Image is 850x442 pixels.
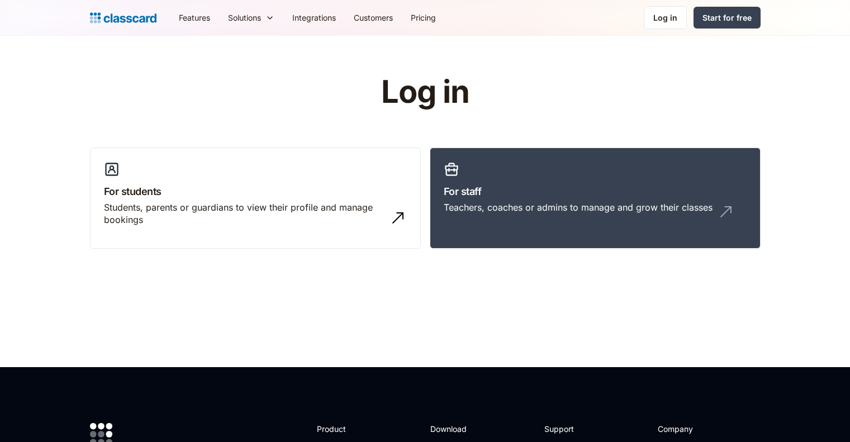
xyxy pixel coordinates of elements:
h2: Download [430,423,476,435]
a: For staffTeachers, coaches or admins to manage and grow their classes [430,148,761,249]
h2: Company [658,423,732,435]
div: Teachers, coaches or admins to manage and grow their classes [444,201,713,213]
div: Start for free [702,12,752,23]
div: Solutions [219,5,283,30]
div: Students, parents or guardians to view their profile and manage bookings [104,201,384,226]
h2: Support [544,423,590,435]
a: Start for free [694,7,761,28]
h2: Product [317,423,377,435]
a: Customers [345,5,402,30]
h3: For students [104,184,407,199]
a: For studentsStudents, parents or guardians to view their profile and manage bookings [90,148,421,249]
a: Integrations [283,5,345,30]
div: Log in [653,12,677,23]
div: Solutions [228,12,261,23]
a: Log in [644,6,687,29]
a: Pricing [402,5,445,30]
h3: For staff [444,184,747,199]
a: Features [170,5,219,30]
a: home [90,10,156,26]
h1: Log in [248,75,602,110]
